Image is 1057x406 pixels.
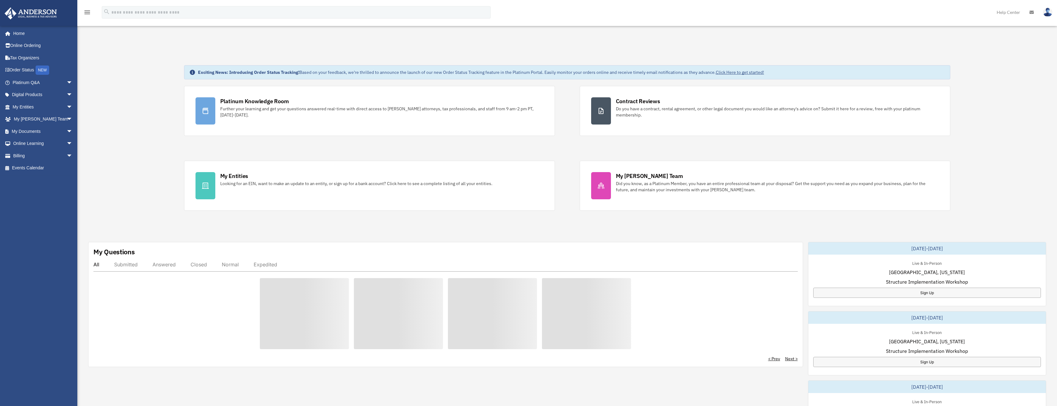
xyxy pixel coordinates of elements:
div: Do you have a contract, rental agreement, or other legal document you would like an attorney's ad... [616,106,939,118]
a: Platinum Knowledge Room Further your learning and get your questions answered real-time with dire... [184,86,555,136]
img: User Pic [1043,8,1052,17]
a: Sign Up [813,357,1041,367]
span: arrow_drop_down [67,137,79,150]
div: Based on your feedback, we're thrilled to announce the launch of our new Order Status Tracking fe... [198,69,764,75]
a: Events Calendar [4,162,82,174]
div: [DATE]-[DATE] [808,242,1046,255]
a: Online Learningarrow_drop_down [4,137,82,150]
div: Further your learning and get your questions answered real-time with direct access to [PERSON_NAM... [220,106,544,118]
div: My [PERSON_NAME] Team [616,172,683,180]
a: Tax Organizers [4,52,82,64]
a: Digital Productsarrow_drop_down [4,89,82,101]
a: Online Ordering [4,40,82,52]
span: arrow_drop_down [67,89,79,101]
i: menu [84,9,91,16]
a: Contract Reviews Do you have a contract, rental agreement, or other legal document you would like... [580,86,951,136]
a: Click Here to get started! [716,70,764,75]
div: Platinum Knowledge Room [220,97,289,105]
a: Order StatusNEW [4,64,82,77]
div: Contract Reviews [616,97,660,105]
div: Looking for an EIN, want to make an update to an entity, or sign up for a bank account? Click her... [220,180,492,187]
a: Billingarrow_drop_down [4,150,82,162]
span: [GEOGRAPHIC_DATA], [US_STATE] [889,269,965,276]
div: All [93,261,99,268]
a: Home [4,27,79,40]
span: Structure Implementation Workshop [886,347,968,355]
a: menu [84,11,91,16]
a: < Prev [768,356,780,362]
a: My Entitiesarrow_drop_down [4,101,82,113]
div: [DATE]-[DATE] [808,311,1046,324]
img: Anderson Advisors Platinum Portal [3,7,59,19]
i: search [103,8,110,15]
div: Expedited [254,261,277,268]
a: My Documentsarrow_drop_down [4,125,82,137]
div: Did you know, as a Platinum Member, you have an entire professional team at your disposal? Get th... [616,180,939,193]
div: My Entities [220,172,248,180]
a: Sign Up [813,288,1041,298]
a: My Entities Looking for an EIN, want to make an update to an entity, or sign up for a bank accoun... [184,161,555,211]
div: Submitted [114,261,138,268]
div: Live & In-Person [907,398,947,404]
span: Structure Implementation Workshop [886,278,968,285]
div: NEW [36,66,49,75]
div: Answered [153,261,176,268]
div: Closed [191,261,207,268]
span: arrow_drop_down [67,101,79,113]
a: Platinum Q&Aarrow_drop_down [4,76,82,89]
span: arrow_drop_down [67,76,79,89]
div: Normal [222,261,239,268]
div: [DATE]-[DATE] [808,381,1046,393]
span: [GEOGRAPHIC_DATA], [US_STATE] [889,338,965,345]
span: arrow_drop_down [67,150,79,162]
div: My Questions [93,247,135,256]
a: My [PERSON_NAME] Teamarrow_drop_down [4,113,82,125]
div: Live & In-Person [907,329,947,335]
strong: Exciting News: Introducing Order Status Tracking! [198,70,299,75]
div: Live & In-Person [907,260,947,266]
span: arrow_drop_down [67,125,79,138]
a: My [PERSON_NAME] Team Did you know, as a Platinum Member, you have an entire professional team at... [580,161,951,211]
a: Next > [785,356,798,362]
span: arrow_drop_down [67,113,79,126]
